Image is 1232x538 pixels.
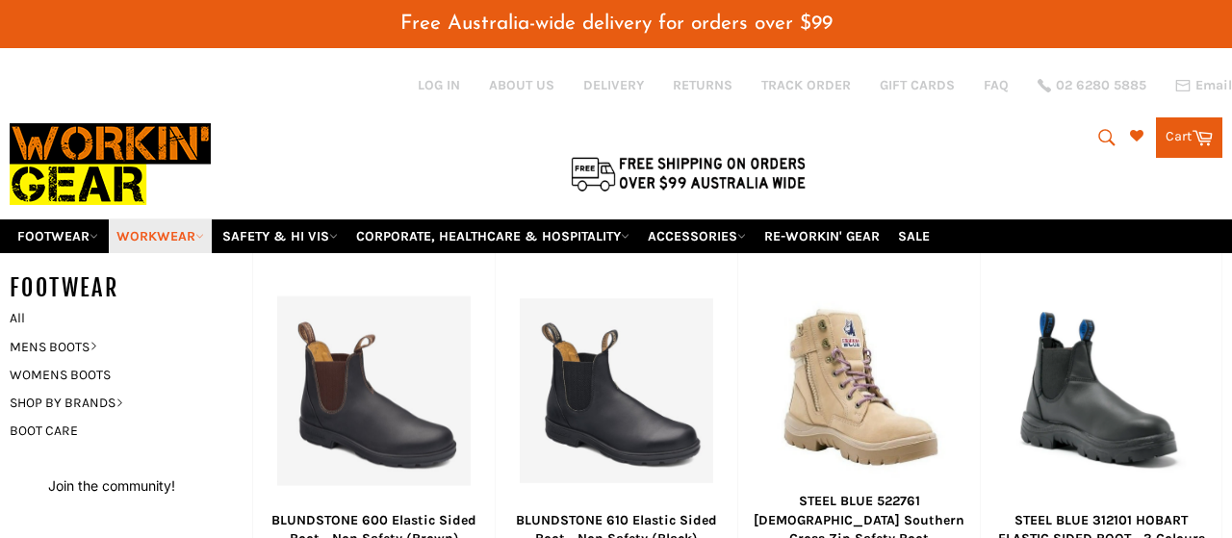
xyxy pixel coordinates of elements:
[1175,78,1232,93] a: Email
[984,76,1009,94] a: FAQ
[890,219,937,253] a: SALE
[640,219,754,253] a: ACCESSORIES
[1156,117,1222,158] a: Cart
[568,153,808,193] img: Flat $9.95 shipping Australia wide
[277,295,471,485] img: BLUNDSTONE 600 Elastic Sided Boot - Non Safety (Brown) - Workin Gear
[583,76,644,94] a: DELIVERY
[348,219,637,253] a: CORPORATE, HEALTHCARE & HOSPITALITY
[418,77,460,93] a: Log in
[1195,79,1232,92] span: Email
[757,219,887,253] a: RE-WORKIN' GEAR
[520,298,713,483] img: BLUNDSTONE 610 Elastic Sided Boot - Non Safety - Workin Gear
[1038,79,1146,92] a: 02 6280 5885
[1056,79,1146,92] span: 02 6280 5885
[48,477,175,494] button: Join the community!
[10,272,252,304] h5: FOOTWEAR
[400,13,833,34] span: Free Australia-wide delivery for orders over $99
[109,219,212,253] a: WORKWEAR
[880,76,955,94] a: GIFT CARDS
[761,76,851,94] a: TRACK ORDER
[489,76,554,94] a: ABOUT US
[10,219,106,253] a: FOOTWEAR
[215,219,346,253] a: SAFETY & HI VIS
[10,110,211,218] img: Workin Gear leaders in Workwear, Safety Boots, PPE, Uniforms. Australia's No.1 in Workwear
[673,76,732,94] a: RETURNS
[762,294,956,487] img: STEEL BLUE 522761 Ladies Southern Cross Zip Safety Boot - Workin Gear
[1005,305,1197,476] img: STEEL BLUE 312101 HOBART ELASTIC SIDED BOOT - Workin' Gear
